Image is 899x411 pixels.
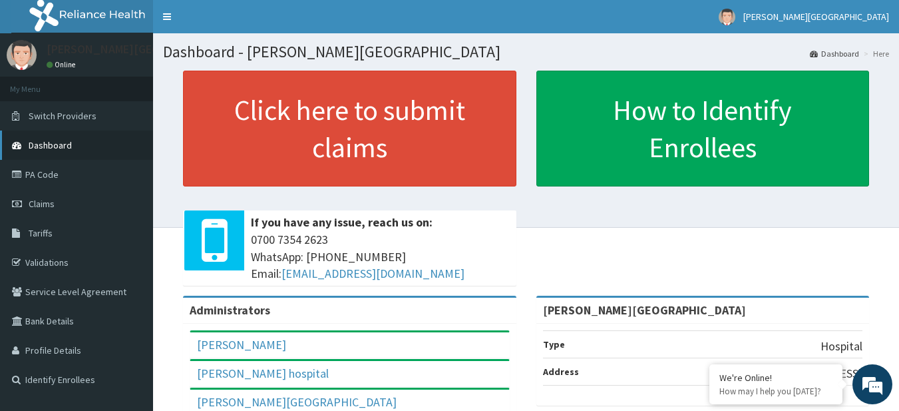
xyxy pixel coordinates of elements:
[719,9,735,25] img: User Image
[47,43,244,55] p: [PERSON_NAME][GEOGRAPHIC_DATA]
[29,110,96,122] span: Switch Providers
[7,40,37,70] img: User Image
[197,366,329,381] a: [PERSON_NAME] hospital
[536,71,870,187] a: How to Identify Enrollees
[281,266,464,281] a: [EMAIL_ADDRESS][DOMAIN_NAME]
[197,337,286,352] a: [PERSON_NAME]
[719,372,832,384] div: We're Online!
[47,60,79,69] a: Online
[251,214,433,230] b: If you have any issue, reach us on:
[190,302,270,318] b: Administrators
[820,338,862,355] p: Hospital
[810,48,859,59] a: Dashboard
[251,231,510,282] span: 0700 7354 2623 WhatsApp: [PHONE_NUMBER] Email:
[29,227,53,239] span: Tariffs
[543,338,565,350] b: Type
[543,366,579,378] b: Address
[719,386,832,397] p: How may I help you today?
[29,198,55,210] span: Claims
[29,139,72,151] span: Dashboard
[860,48,889,59] li: Here
[163,43,889,61] h1: Dashboard - [PERSON_NAME][GEOGRAPHIC_DATA]
[743,11,889,23] span: [PERSON_NAME][GEOGRAPHIC_DATA]
[197,394,397,410] a: [PERSON_NAME][GEOGRAPHIC_DATA]
[183,71,516,187] a: Click here to submit claims
[543,302,746,318] strong: [PERSON_NAME][GEOGRAPHIC_DATA]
